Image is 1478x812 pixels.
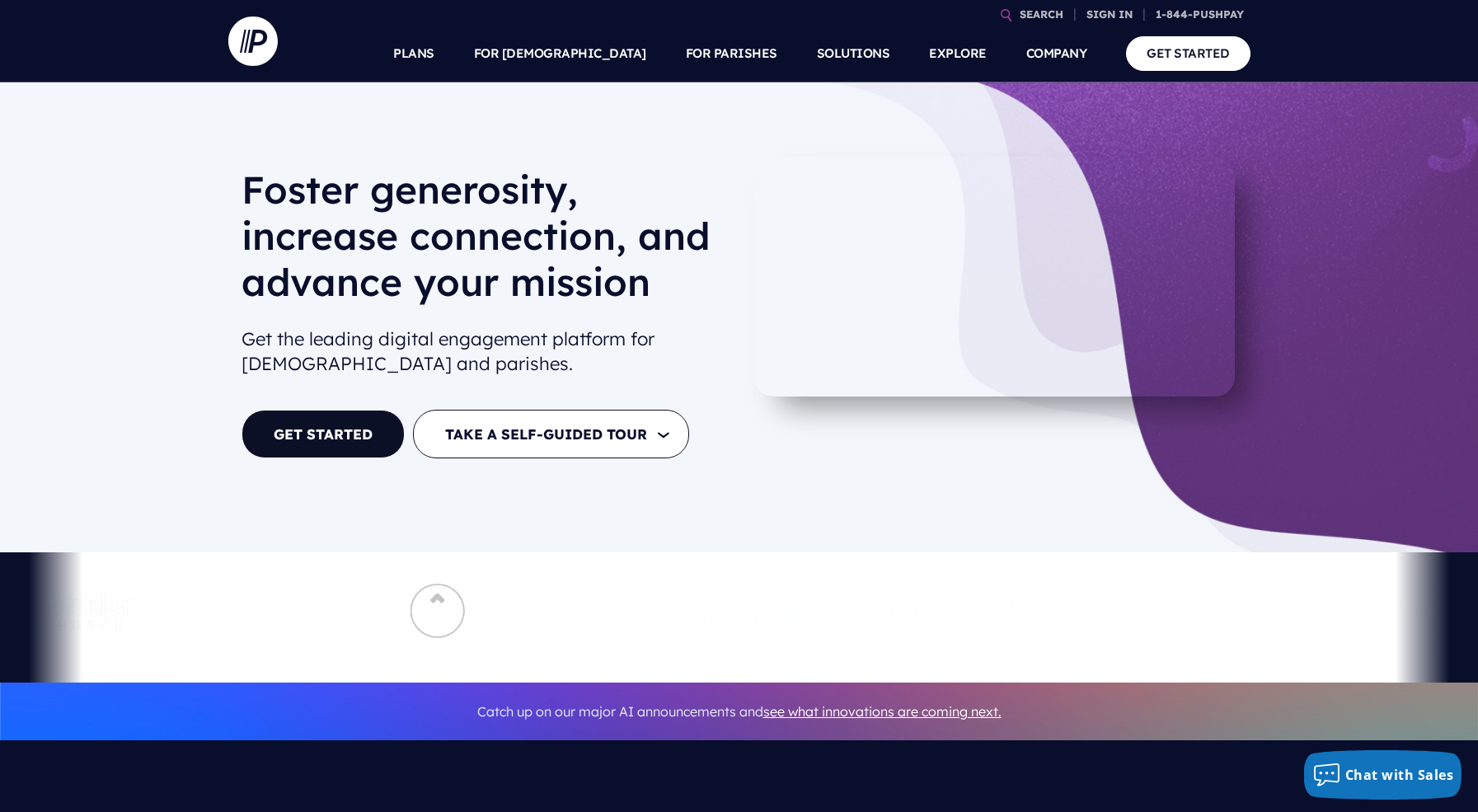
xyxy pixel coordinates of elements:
[413,410,689,458] button: TAKE A SELF-GUIDED TOUR
[474,25,646,82] a: FOR [DEMOGRAPHIC_DATA]
[393,25,434,82] a: PLANS
[817,25,890,82] a: SOLUTIONS
[1345,766,1454,784] span: Chat with Sales
[686,25,777,82] a: FOR PARISHES
[763,703,1002,720] a: see what innovations are coming next.
[242,320,726,384] h2: Get the leading digital engagement platform for [DEMOGRAPHIC_DATA] and parishes.
[1304,750,1462,800] button: Chat with Sales
[1077,566,1274,656] img: Central Church Henderson NV
[1026,25,1087,82] a: COMPANY
[929,25,987,82] a: EXPLORE
[650,594,827,628] img: pp_logos_1
[866,585,1038,636] img: pp_logos_2
[242,693,1237,730] p: Catch up on our major AI announcements and
[384,566,611,656] img: Pushpay_Logo__NorthPoint
[242,167,726,318] h1: Foster generosity, increase connection, and advance your mission
[1126,36,1250,70] a: GET STARTED
[242,410,405,458] a: GET STARTED
[214,566,345,656] img: Pushpay_Logo__CCM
